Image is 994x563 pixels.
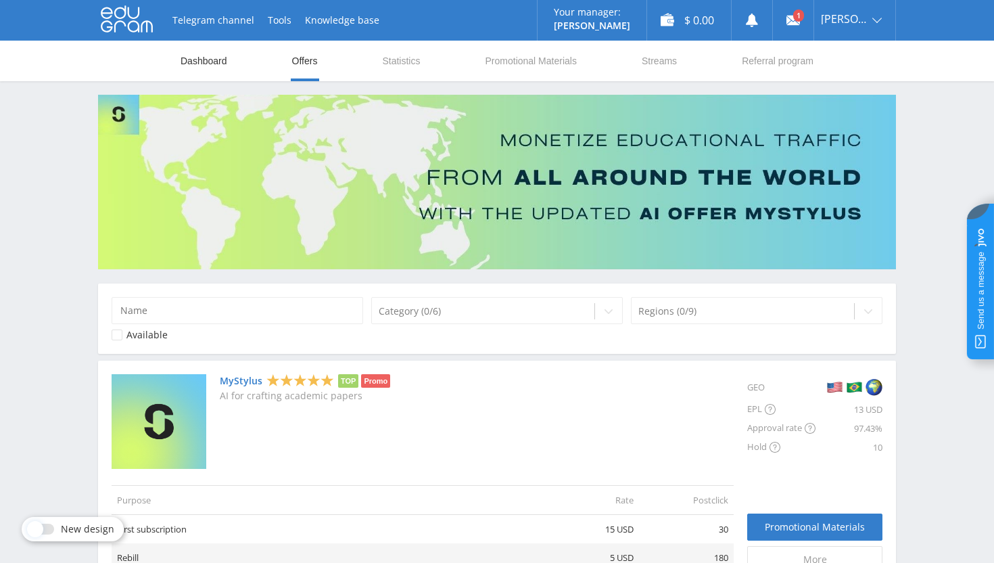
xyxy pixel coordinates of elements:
[381,41,421,81] a: Statistics
[740,41,815,81] a: Referral program
[179,41,229,81] a: Dashboard
[98,95,896,269] img: Banner
[747,374,815,400] div: GEO
[112,374,206,469] img: MyStylus
[61,524,114,535] span: New design
[747,438,815,457] div: Hold
[220,390,390,401] p: AI for crafting academic papers
[126,330,168,340] div: Available
[220,376,262,386] a: MyStylus
[639,515,734,544] td: 30
[544,515,639,544] td: 15 USD
[338,374,358,388] li: TOP
[112,515,544,544] td: First subscription
[815,419,882,438] div: 97.43%
[554,20,630,31] p: [PERSON_NAME]
[821,14,868,24] span: [PERSON_NAME]
[815,438,882,457] div: 10
[639,485,734,514] td: Postclick
[747,400,815,419] div: EPL
[291,41,319,81] a: Offers
[544,485,639,514] td: Rate
[266,374,334,388] div: 5 Stars
[640,41,678,81] a: Streams
[484,41,578,81] a: Promotional Materials
[112,485,544,514] td: Purpose
[765,522,865,533] span: Promotional Materials
[361,374,390,388] li: Promo
[747,419,815,438] div: Approval rate
[747,514,882,541] a: Promotional Materials
[112,297,363,324] input: Name
[554,7,630,18] p: Your manager:
[815,400,882,419] div: 13 USD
